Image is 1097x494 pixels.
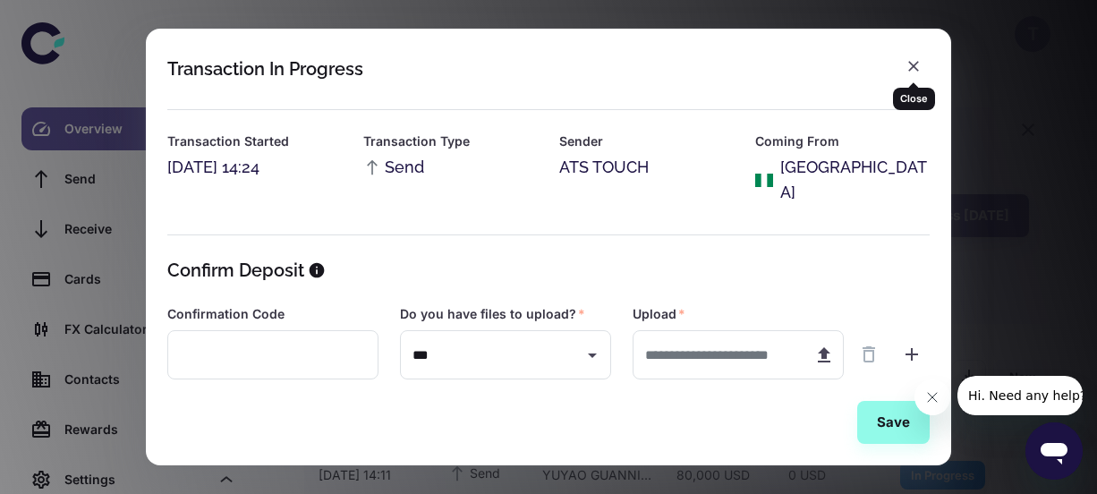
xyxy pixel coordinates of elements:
label: Confirmation Code [167,305,285,323]
iframe: Close message [914,379,950,415]
div: [DATE] 14:24 [167,155,342,180]
button: Save [857,401,930,444]
iframe: Message from company [957,376,1083,415]
h6: Coming From [755,132,930,151]
div: [GEOGRAPHIC_DATA] [780,155,930,205]
div: ATS TOUCH [559,155,734,180]
div: Transaction In Progress [167,58,363,80]
span: Send [363,155,424,180]
h6: Transaction Type [363,132,538,151]
iframe: Button to launch messaging window [1025,422,1083,480]
h6: Sender [559,132,734,151]
span: Hi. Need any help? [11,13,129,27]
label: Upload [633,305,685,323]
label: Do you have files to upload? [400,305,585,323]
h6: Transaction Started [167,132,342,151]
button: Open [580,343,605,368]
div: Close [893,88,935,110]
h5: Confirm Deposit [167,257,304,284]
